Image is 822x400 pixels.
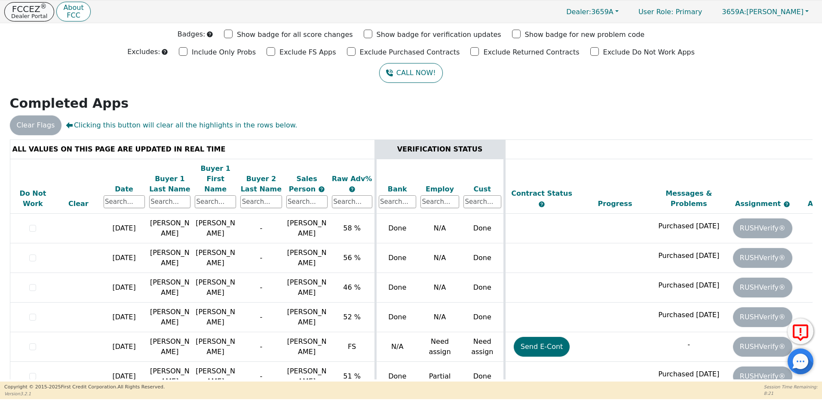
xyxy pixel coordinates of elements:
td: N/A [418,303,461,332]
div: Bank [379,184,417,194]
p: Purchased [DATE] [654,369,724,379]
td: N/A [418,243,461,273]
span: Dealer: [566,8,591,16]
p: Dealer Portal [11,13,47,19]
td: [PERSON_NAME] [193,303,238,332]
input: Search... [463,195,501,208]
span: 3659A: [722,8,746,16]
p: Exclude Purchased Contracts [360,47,460,58]
td: - [238,303,284,332]
td: Done [375,273,418,303]
sup: ® [40,3,47,10]
td: - [238,332,284,362]
td: [PERSON_NAME] [147,273,193,303]
p: Copyright © 2015- 2025 First Credit Corporation. [4,384,165,391]
span: 51 % [343,372,361,380]
td: [DATE] [101,243,147,273]
td: - [238,243,284,273]
p: - [654,339,724,350]
p: FCC [63,12,83,19]
td: [DATE] [101,214,147,243]
td: [PERSON_NAME] [147,303,193,332]
td: Done [375,214,418,243]
input: Search... [104,195,145,208]
input: Search... [420,195,459,208]
td: [PERSON_NAME] [147,214,193,243]
p: Badges: [178,29,205,39]
td: [PERSON_NAME] [147,332,193,362]
td: [PERSON_NAME] [193,273,238,303]
td: [DATE] [101,362,147,391]
p: Purchased [DATE] [654,251,724,261]
button: AboutFCC [56,2,90,22]
td: [PERSON_NAME] [147,243,193,273]
p: Version 3.2.1 [4,391,165,397]
span: [PERSON_NAME] [287,367,327,385]
span: [PERSON_NAME] [287,219,327,237]
input: Search... [195,195,236,208]
strong: Completed Apps [10,96,129,111]
span: [PERSON_NAME] [722,8,804,16]
p: 8:21 [764,390,818,397]
div: Clear [58,199,99,209]
td: - [238,214,284,243]
p: Include Only Probs [192,47,256,58]
input: Search... [332,195,372,208]
td: Done [461,273,504,303]
td: Done [375,303,418,332]
div: Cust [463,184,501,194]
td: N/A [418,214,461,243]
span: Contract Status [511,189,572,197]
button: CALL NOW! [379,63,442,83]
p: Exclude Do Not Work Apps [603,47,695,58]
td: Done [461,243,504,273]
span: 3659A [566,8,613,16]
a: Dealer:3659A [557,5,628,18]
div: Buyer 1 First Name [195,164,236,194]
button: Report Error to FCC [788,318,813,344]
td: [DATE] [101,273,147,303]
span: Assignment [735,200,783,208]
span: User Role : [638,8,673,16]
td: [PERSON_NAME] [193,362,238,391]
td: Done [461,303,504,332]
td: [PERSON_NAME] [147,362,193,391]
span: [PERSON_NAME] [287,278,327,297]
div: Employ [420,184,459,194]
span: [PERSON_NAME] [287,308,327,326]
button: 3659A:[PERSON_NAME] [713,5,818,18]
td: Done [375,243,418,273]
span: 56 % [343,254,361,262]
div: Do Not Work [12,188,54,209]
span: 52 % [343,313,361,321]
input: Search... [240,195,282,208]
input: Search... [286,195,328,208]
td: [DATE] [101,332,147,362]
p: About [63,4,83,11]
td: - [238,273,284,303]
td: [PERSON_NAME] [193,214,238,243]
td: N/A [375,332,418,362]
td: Partial [418,362,461,391]
span: Sales Person [289,175,318,193]
span: [PERSON_NAME] [287,248,327,267]
p: Primary [630,3,711,20]
td: [DATE] [101,303,147,332]
button: FCCEZ®Dealer Portal [4,2,54,21]
span: 58 % [343,224,361,232]
div: Date [104,184,145,194]
td: Done [461,214,504,243]
input: Search... [379,195,417,208]
p: Purchased [DATE] [654,221,724,231]
p: Show badge for verification updates [377,30,501,40]
span: Clicking this button will clear all the highlights in the rows below. [66,120,297,130]
td: N/A [418,273,461,303]
td: - [238,362,284,391]
div: Buyer 1 Last Name [149,174,190,194]
a: User Role: Primary [630,3,711,20]
td: Done [461,362,504,391]
input: Search... [149,195,190,208]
